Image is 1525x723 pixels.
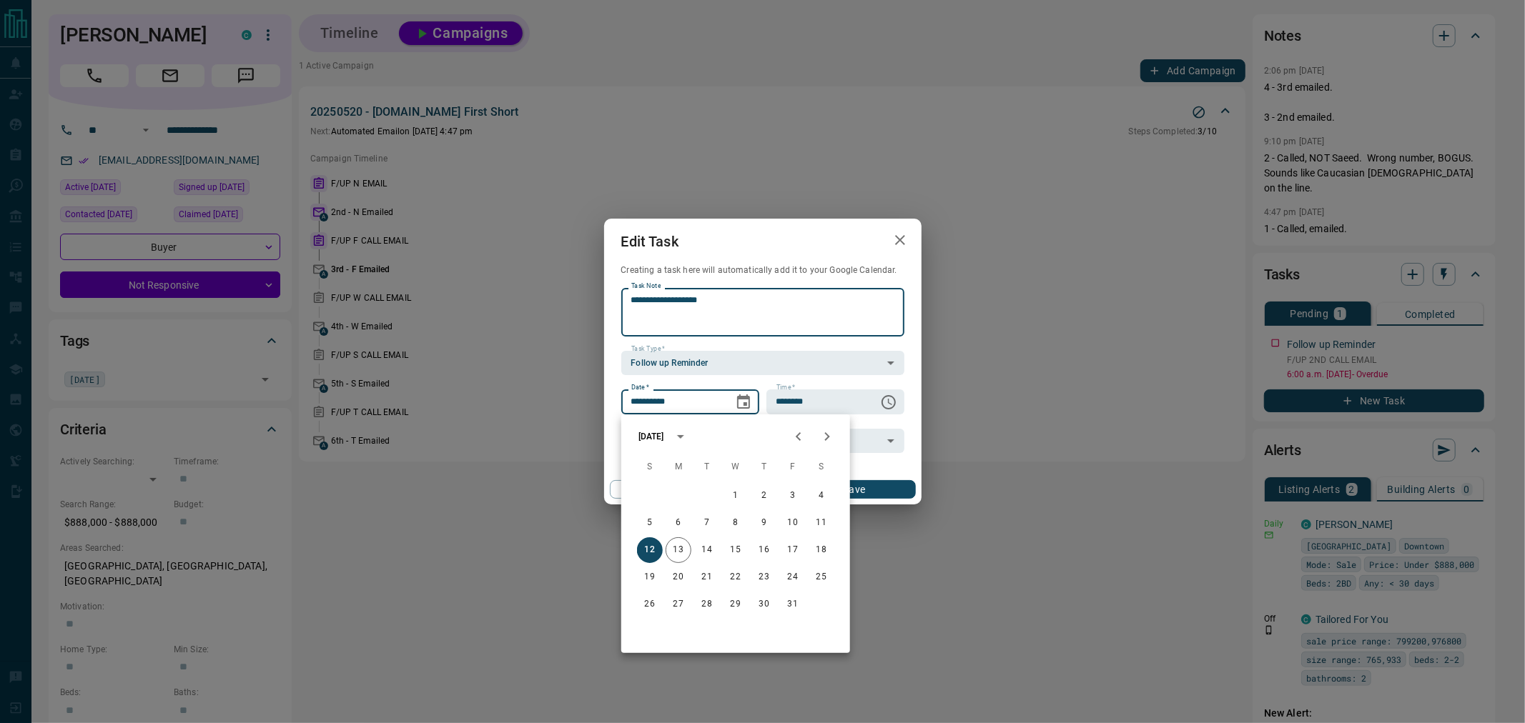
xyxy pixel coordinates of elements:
[666,564,691,590] button: 20
[780,483,806,509] button: 3
[780,592,806,617] button: 31
[723,592,749,617] button: 29
[751,537,777,563] button: 16
[780,510,806,536] button: 10
[723,483,749,509] button: 1
[694,564,720,590] button: 21
[776,383,795,392] label: Time
[631,383,649,392] label: Date
[784,422,813,451] button: Previous month
[723,564,749,590] button: 22
[780,537,806,563] button: 17
[723,453,749,482] span: Wednesday
[793,480,915,499] button: Save
[751,564,777,590] button: 23
[631,281,661,291] label: Task Note
[780,453,806,482] span: Friday
[621,351,904,375] div: Follow up Reminder
[723,510,749,536] button: 8
[666,537,691,563] button: 13
[638,430,664,443] div: [DATE]
[637,453,663,482] span: Sunday
[694,537,720,563] button: 14
[751,592,777,617] button: 30
[666,453,691,482] span: Monday
[874,388,903,417] button: Choose time, selected time is 6:00 AM
[809,453,834,482] span: Saturday
[780,564,806,590] button: 24
[723,537,749,563] button: 15
[751,483,777,509] button: 2
[666,510,691,536] button: 6
[809,510,834,536] button: 11
[637,510,663,536] button: 5
[694,510,720,536] button: 7
[751,510,777,536] button: 9
[813,422,842,451] button: Next month
[751,453,777,482] span: Thursday
[668,424,693,449] button: calendar view is open, switch to year view
[694,592,720,617] button: 28
[610,480,732,499] button: Cancel
[621,264,904,276] p: Creating a task here will automatically add it to your Google Calendar.
[604,219,696,264] h2: Edit Task
[637,564,663,590] button: 19
[631,344,665,354] label: Task Type
[637,592,663,617] button: 26
[729,388,758,417] button: Choose date, selected date is Oct 12, 2025
[809,564,834,590] button: 25
[809,537,834,563] button: 18
[809,483,834,509] button: 4
[694,453,720,482] span: Tuesday
[666,592,691,617] button: 27
[637,537,663,563] button: 12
